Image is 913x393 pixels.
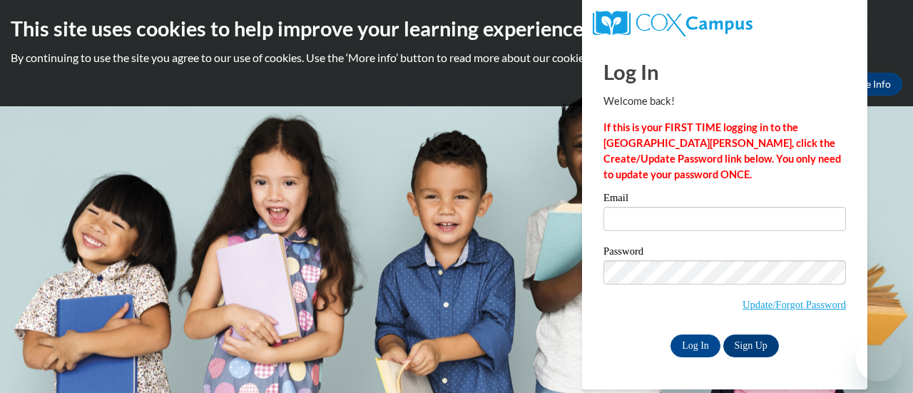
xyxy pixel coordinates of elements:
[835,73,902,96] a: More Info
[11,14,902,43] h2: This site uses cookies to help improve your learning experience.
[603,193,846,207] label: Email
[743,299,846,310] a: Update/Forgot Password
[670,335,720,357] input: Log In
[603,121,841,180] strong: If this is your FIRST TIME logging in to the [GEOGRAPHIC_DATA][PERSON_NAME], click the Create/Upd...
[723,335,779,357] a: Sign Up
[603,246,846,260] label: Password
[11,50,902,66] p: By continuing to use the site you agree to our use of cookies. Use the ‘More info’ button to read...
[593,11,753,36] img: COX Campus
[603,93,846,109] p: Welcome back!
[856,336,902,382] iframe: Button to launch messaging window
[603,57,846,86] h1: Log In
